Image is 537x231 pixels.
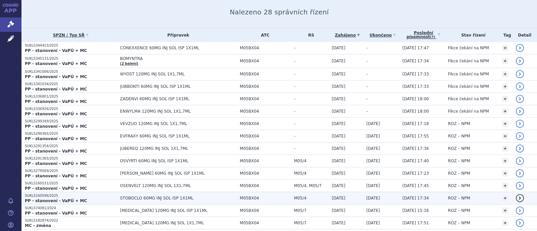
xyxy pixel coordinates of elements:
a: + [502,121,508,127]
a: + [502,195,508,201]
span: OSENVELT 120MG INJ SOL 1X1,7ML [120,183,237,188]
strong: PP - stanovení - VaPÚ + MC [25,74,87,79]
span: [DATE] [332,146,345,151]
strong: PP - stanovení - VaPÚ + MC [25,186,87,191]
a: + [502,108,508,114]
strong: PP - stanovení - VaPÚ + MC [25,87,87,92]
span: ROZ – NPM [448,146,470,151]
span: M05BX04 [240,171,291,176]
a: (2 balení) [120,62,138,65]
span: [DATE] 17:18 [402,121,429,126]
span: - [366,97,368,101]
span: ROZ – NPM [448,171,470,176]
span: ROZ – NPM [448,208,470,213]
p: SUKLS299349/2025 [25,119,117,124]
strong: PP - stanovení - VaPÚ + MC [25,124,87,129]
a: detail [516,194,524,202]
span: M05BX04 [240,46,291,50]
span: - [366,109,368,114]
p: SUKLS336801/2025 [25,94,117,99]
span: Fikce čekání na NPM [448,46,489,50]
span: [DATE] 15:16 [402,208,429,213]
span: [DATE] [366,196,380,200]
span: M05BX04 [240,183,291,188]
p: SUKLS74081/2024 [25,206,117,211]
a: + [502,133,508,139]
span: [DATE] [332,208,345,213]
strong: PP - stanovení - VaPÚ + MC [25,61,87,66]
a: + [502,58,508,64]
strong: PP - stanovení - VaPÚ + MC [25,48,87,53]
span: M05/4, M05/7 [294,183,328,188]
span: [DATE] 17:45 [402,183,429,188]
p: SUKLS345131/2025 [25,56,117,61]
span: ROZ – NPM [448,221,470,225]
strong: MC - změna [25,223,51,228]
p: SUKLS160531/2025 [25,181,117,186]
span: M05BX04 [240,221,291,225]
strong: PP - stanovení - VaPÚ + MC [25,174,87,178]
p: SUKLS336926/2025 [25,107,117,111]
strong: PP - stanovení - VaPÚ + MC [25,136,87,141]
span: - [366,46,368,50]
th: ATC [237,28,291,42]
p: SUKLS291354/2025 [25,144,117,149]
span: M05/4 [294,171,328,176]
span: [DATE] [332,221,345,225]
th: Detail [512,28,537,42]
span: Fikce čekání na NPM [448,72,489,76]
span: - [294,97,328,101]
span: JUBEREQ 120MG INJ SOL 1X1,7ML [120,146,237,151]
a: detail [516,219,524,227]
span: [DATE] [332,159,345,163]
a: Poslednípísemnost(?) [402,28,445,42]
p: SUKLS344423/2025 [25,43,117,48]
span: [MEDICAL_DATA] 120MG INJ SOL ISP 1X1ML [120,208,237,213]
a: detail [516,107,524,115]
span: - [294,72,328,76]
span: STOBOCLO 60MG INJ SOL ISP 1X1ML [120,196,237,200]
th: Tag [499,28,512,42]
span: M05BX04 [240,72,291,76]
span: [DATE] [332,121,345,126]
span: OSVYRTI 60MG INJ SOL ISP 1X1ML [120,159,237,163]
span: [DATE] [366,134,380,138]
a: detail [516,57,524,65]
p: SUKLS291365/2025 [25,156,117,161]
span: Fikce čekání na NPM [448,59,489,63]
span: [DATE] [332,196,345,200]
span: - [366,84,368,89]
span: [DATE] 17:36 [402,146,429,151]
span: ROZ – NPM [448,159,470,163]
span: [DATE] [332,84,345,89]
span: Nalezeno 28 správních řízení [230,8,329,16]
span: CONEXXENCE 60MG INJ SOL ISP 1X1ML [120,46,237,50]
span: M05BX04 [240,196,291,200]
span: [DATE] 18:00 [402,109,429,114]
a: detail [516,145,524,153]
p: SUKLS341034/2025 [25,82,117,86]
span: [DATE] 17:51 [402,221,429,225]
span: M05BX04 [240,97,291,101]
span: WYOST 120MG INJ SOL 1X1,7ML [120,72,237,76]
span: [DATE] 17:55 [402,134,429,138]
abbr: (?) [430,35,435,39]
span: ROZ – NPM [448,121,470,126]
span: [DATE] [332,97,345,101]
span: M05/7 [294,208,328,213]
span: [DATE] [332,109,345,114]
span: [DATE] [332,183,345,188]
span: [DATE] [366,159,380,163]
a: detail [516,120,524,128]
a: SPZN / Typ SŘ [25,31,117,40]
span: [DATE] 17:34 [402,59,429,63]
span: ZADENVI 60MG INJ SOL ISP 1X1ML [120,97,237,101]
p: SUKLS182874/2022 [25,218,117,223]
span: - [294,46,328,50]
span: - [294,134,328,138]
span: ROZ – NPM [448,183,470,188]
a: + [502,220,508,226]
span: - [366,59,368,63]
span: Fikce čekání na NPM [448,84,489,89]
p: SUKLS299365/2025 [25,131,117,136]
